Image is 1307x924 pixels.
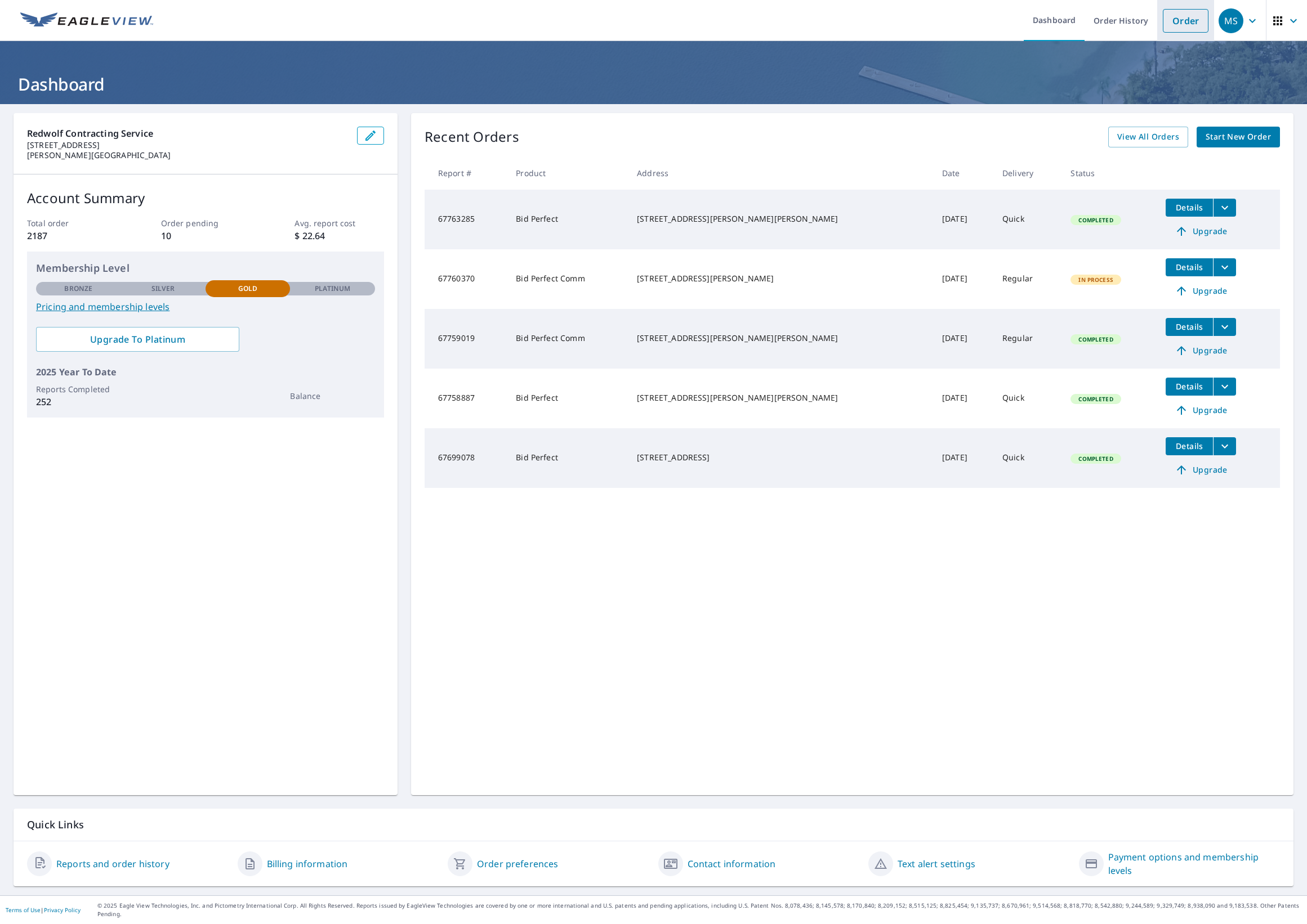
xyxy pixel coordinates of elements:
td: Regular [993,309,1061,369]
span: Completed [1072,216,1119,224]
span: Upgrade [1172,403,1229,417]
p: | [6,907,81,913]
td: Bid Perfect [507,428,628,488]
p: Balance [290,390,374,402]
span: Upgrade [1172,344,1229,357]
span: Upgrade [1172,284,1229,298]
th: Report # [425,156,507,190]
span: Upgrade To Platinum [45,333,230,346]
p: Avg. report cost [295,217,383,229]
span: Details [1172,262,1206,272]
p: Bronze [64,284,92,294]
a: Pricing and membership levels [36,300,375,313]
a: Order preferences [477,857,559,871]
a: Order [1163,9,1208,33]
td: [DATE] [933,249,993,309]
div: [STREET_ADDRESS][PERSON_NAME] [637,273,924,284]
span: Details [1172,202,1206,213]
span: Details [1172,441,1206,451]
p: Total order [27,217,116,229]
a: Upgrade [1166,222,1236,240]
div: [STREET_ADDRESS] [637,452,924,463]
th: Date [933,156,993,190]
button: detailsBtn-67758887 [1166,378,1213,396]
p: Silver [151,284,175,294]
p: Order pending [161,217,250,229]
p: Recent Orders [425,127,519,147]
th: Status [1061,156,1157,190]
a: Terms of Use [6,906,41,914]
a: Upgrade [1166,401,1236,419]
p: Platinum [315,284,350,294]
div: [STREET_ADDRESS][PERSON_NAME][PERSON_NAME] [637,392,924,403]
button: filesDropdownBtn-67759019 [1213,318,1236,336]
a: Payment options and membership levels [1108,850,1281,877]
a: Reports and order history [56,857,169,871]
a: Text alert settings [898,857,975,871]
a: Upgrade To Platinum [36,327,239,352]
td: 67760370 [425,249,507,309]
p: Account Summary [27,188,384,208]
button: filesDropdownBtn-67758887 [1213,378,1236,396]
a: Upgrade [1166,461,1236,479]
td: Bid Perfect [507,190,628,249]
span: Completed [1072,455,1119,463]
td: 67759019 [425,309,507,369]
p: $ 22.64 [295,229,383,243]
a: View All Orders [1108,127,1188,147]
td: Bid Perfect Comm [507,309,628,369]
th: Address [628,156,933,190]
button: detailsBtn-67699078 [1166,437,1213,455]
th: Delivery [993,156,1061,190]
a: Privacy Policy [44,906,81,914]
span: Completed [1072,335,1119,343]
img: EV Logo [20,12,153,29]
button: filesDropdownBtn-67760370 [1213,258,1236,276]
th: Product [507,156,628,190]
td: Bid Perfect Comm [507,249,628,309]
td: 67763285 [425,190,507,249]
p: Gold [238,284,257,294]
td: Quick [993,190,1061,249]
td: 67699078 [425,428,507,488]
span: In Process [1072,276,1120,284]
td: [DATE] [933,428,993,488]
span: Upgrade [1172,463,1229,477]
p: © 2025 Eagle View Technologies, Inc. and Pictometry International Corp. All Rights Reserved. Repo... [97,901,1301,918]
button: detailsBtn-67760370 [1166,258,1213,276]
span: Completed [1072,395,1119,403]
span: View All Orders [1117,130,1179,144]
a: Contact information [688,857,776,871]
td: [DATE] [933,309,993,369]
p: 2187 [27,229,116,243]
p: Reports Completed [36,383,121,395]
p: Membership Level [36,261,375,276]
span: Start New Order [1206,130,1271,144]
a: Upgrade [1166,342,1236,360]
a: Billing information [267,857,348,871]
td: Bid Perfect [507,369,628,428]
button: filesDropdownBtn-67763285 [1213,199,1236,217]
td: 67758887 [425,369,507,428]
p: Quick Links [27,818,1280,832]
p: Redwolf Contracting Service [27,127,348,140]
td: Quick [993,369,1061,428]
p: 10 [161,229,250,243]
h1: Dashboard [14,73,1293,96]
p: 2025 Year To Date [36,365,375,379]
p: [PERSON_NAME][GEOGRAPHIC_DATA] [27,150,348,160]
td: Quick [993,428,1061,488]
span: Upgrade [1172,225,1229,238]
div: [STREET_ADDRESS][PERSON_NAME][PERSON_NAME] [637,213,924,225]
button: detailsBtn-67759019 [1166,318,1213,336]
td: Regular [993,249,1061,309]
td: [DATE] [933,369,993,428]
span: Details [1172,381,1206,392]
a: Start New Order [1197,127,1280,147]
p: 252 [36,395,121,409]
button: detailsBtn-67763285 [1166,199,1213,217]
div: MS [1219,8,1243,33]
td: [DATE] [933,190,993,249]
div: [STREET_ADDRESS][PERSON_NAME][PERSON_NAME] [637,333,924,344]
button: filesDropdownBtn-67699078 [1213,437,1236,455]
